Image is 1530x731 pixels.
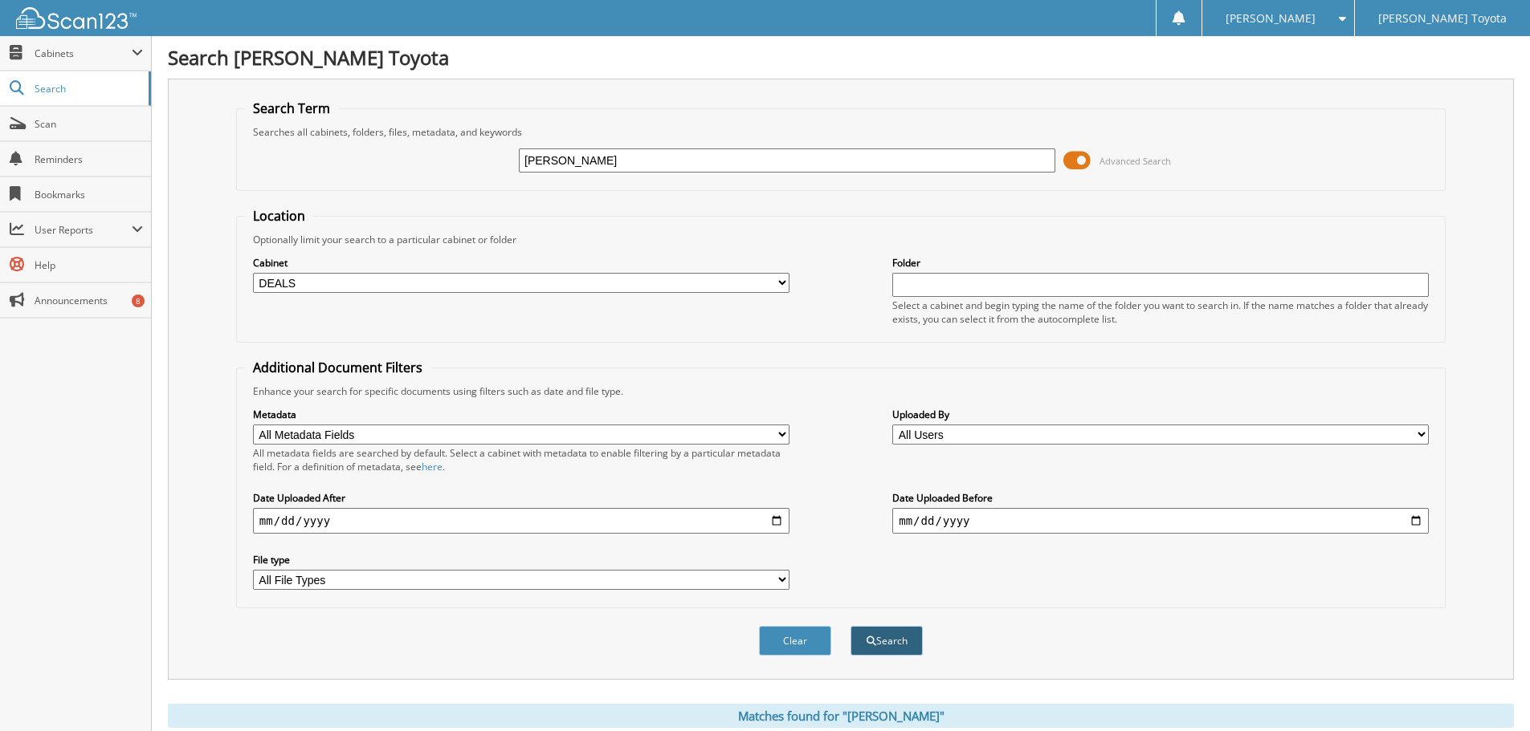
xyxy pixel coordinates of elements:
[132,294,145,307] div: 8
[892,408,1429,421] label: Uploaded By
[35,294,143,307] span: Announcements
[759,626,831,656] button: Clear
[253,491,789,505] label: Date Uploaded After
[35,117,143,131] span: Scan
[892,508,1429,534] input: end
[245,359,430,376] legend: Additional Document Filters
[253,446,789,473] div: All metadata fields are searched by default. Select a cabinet with metadata to enable filtering b...
[892,298,1429,326] div: Select a cabinet and begin typing the name of the folder you want to search in. If the name match...
[851,626,923,656] button: Search
[35,152,143,166] span: Reminders
[245,384,1437,398] div: Enhance your search for specific documents using filters such as date and file type.
[35,258,143,272] span: Help
[1100,155,1171,167] span: Advanced Search
[35,47,132,60] span: Cabinets
[168,44,1514,71] h1: Search [PERSON_NAME] Toyota
[892,491,1429,505] label: Date Uploaded Before
[16,7,137,29] img: scan123-logo-white.svg
[245,125,1437,139] div: Searches all cabinets, folders, files, metadata, and keywords
[253,508,789,534] input: start
[245,207,313,225] legend: Location
[35,188,143,201] span: Bookmarks
[253,256,789,270] label: Cabinet
[892,256,1429,270] label: Folder
[253,553,789,567] label: File type
[245,233,1437,246] div: Optionally limit your search to a particular cabinet or folder
[245,99,338,117] legend: Search Term
[253,408,789,421] label: Metadata
[1378,14,1507,23] span: [PERSON_NAME] Toyota
[35,223,132,237] span: User Reports
[422,460,443,473] a: here
[168,704,1514,728] div: Matches found for "[PERSON_NAME]"
[1226,14,1316,23] span: [PERSON_NAME]
[35,82,141,95] span: Search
